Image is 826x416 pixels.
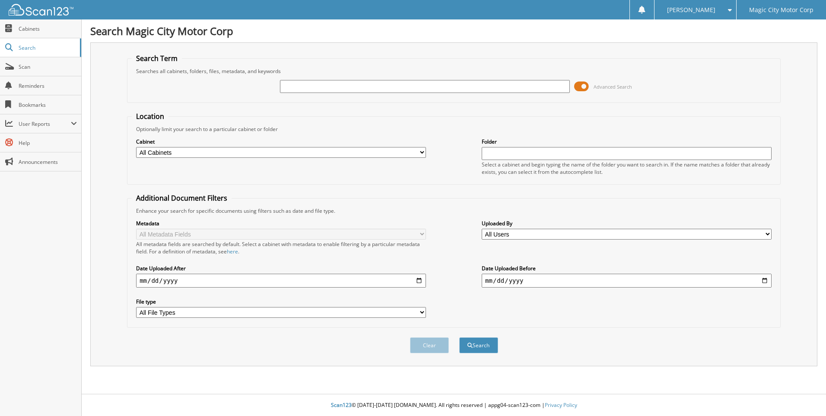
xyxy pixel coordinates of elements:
iframe: Chat Widget [783,374,826,416]
label: Date Uploaded After [136,265,426,272]
legend: Additional Document Filters [132,193,232,203]
label: Folder [482,138,772,145]
input: end [482,274,772,288]
div: Enhance your search for specific documents using filters such as date and file type. [132,207,776,214]
img: scan123-logo-white.svg [9,4,73,16]
input: start [136,274,426,288]
span: Magic City Motor Corp [749,7,813,13]
label: Uploaded By [482,220,772,227]
span: Announcements [19,158,77,166]
span: [PERSON_NAME] [667,7,715,13]
button: Clear [410,337,449,353]
h1: Search Magic City Motor Corp [90,24,817,38]
label: Cabinet [136,138,426,145]
legend: Location [132,112,168,121]
a: Privacy Policy [545,401,577,409]
button: Search [459,337,498,353]
label: Date Uploaded Before [482,265,772,272]
span: Bookmarks [19,101,77,109]
div: Select a cabinet and begin typing the name of the folder you want to search in. If the name match... [482,161,772,176]
span: Scan [19,63,77,70]
label: Metadata [136,220,426,227]
span: Help [19,139,77,147]
div: All metadata fields are searched by default. Select a cabinet with metadata to enable filtering b... [136,240,426,255]
legend: Search Term [132,54,182,63]
span: Advanced Search [594,83,632,90]
div: © [DATE]-[DATE] [DOMAIN_NAME]. All rights reserved | appg04-scan123-com | [82,395,826,416]
span: Search [19,44,76,51]
div: Optionally limit your search to a particular cabinet or folder [132,125,776,133]
span: Cabinets [19,25,77,32]
span: Scan123 [331,401,352,409]
span: User Reports [19,120,71,128]
span: Reminders [19,82,77,90]
div: Searches all cabinets, folders, files, metadata, and keywords [132,67,776,75]
a: here [227,248,238,255]
label: File type [136,298,426,305]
